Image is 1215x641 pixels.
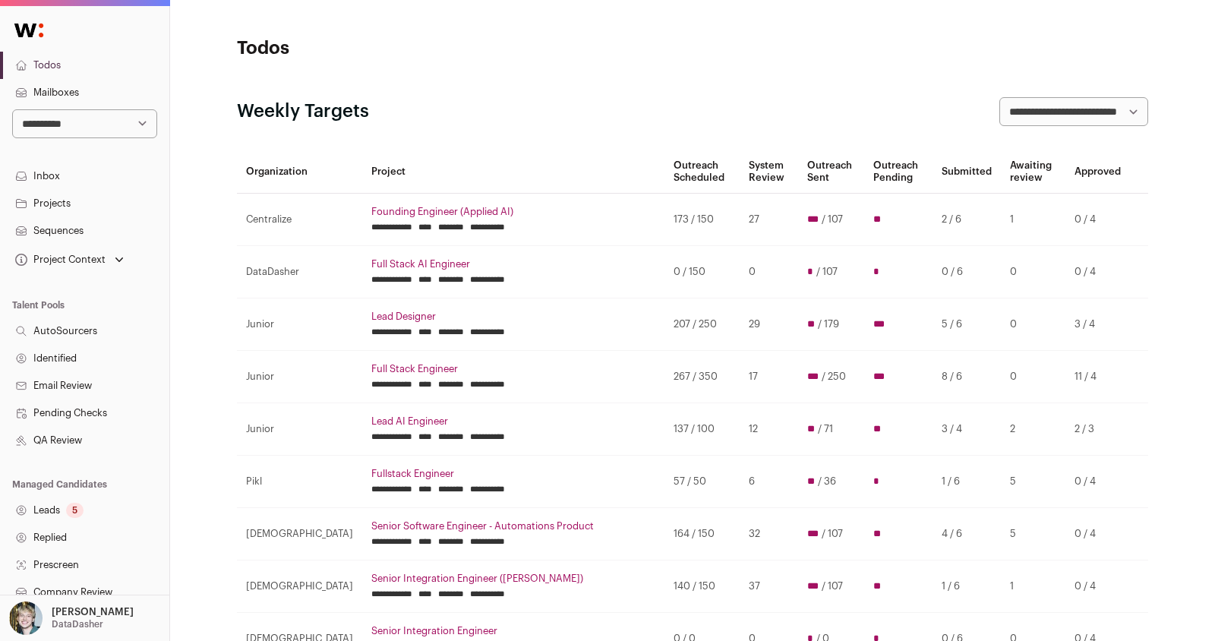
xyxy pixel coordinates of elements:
[362,150,664,194] th: Project
[371,311,655,323] a: Lead Designer
[664,150,740,194] th: Outreach Scheduled
[933,508,1001,560] td: 4 / 6
[933,456,1001,508] td: 1 / 6
[1065,194,1130,246] td: 0 / 4
[816,266,838,278] span: / 107
[664,194,740,246] td: 173 / 150
[822,213,843,226] span: / 107
[1001,194,1065,246] td: 1
[1065,508,1130,560] td: 0 / 4
[52,618,103,630] p: DataDasher
[1065,246,1130,298] td: 0 / 4
[740,298,798,351] td: 29
[664,560,740,613] td: 140 / 150
[237,508,362,560] td: [DEMOGRAPHIC_DATA]
[1065,456,1130,508] td: 0 / 4
[371,363,655,375] a: Full Stack Engineer
[740,508,798,560] td: 32
[371,625,655,637] a: Senior Integration Engineer
[1065,150,1130,194] th: Approved
[664,298,740,351] td: 207 / 250
[371,573,655,585] a: Senior Integration Engineer ([PERSON_NAME])
[1001,150,1065,194] th: Awaiting review
[237,351,362,403] td: Junior
[237,456,362,508] td: Pikl
[933,194,1001,246] td: 2 / 6
[237,246,362,298] td: DataDasher
[822,580,843,592] span: / 107
[664,403,740,456] td: 137 / 100
[740,150,798,194] th: System Review
[933,351,1001,403] td: 8 / 6
[1001,351,1065,403] td: 0
[1065,351,1130,403] td: 11 / 4
[371,258,655,270] a: Full Stack AI Engineer
[371,415,655,428] a: Lead AI Engineer
[12,254,106,266] div: Project Context
[664,246,740,298] td: 0 / 150
[822,528,843,540] span: / 107
[740,246,798,298] td: 0
[1001,246,1065,298] td: 0
[6,602,137,635] button: Open dropdown
[1001,403,1065,456] td: 2
[371,206,655,218] a: Founding Engineer (Applied AI)
[740,194,798,246] td: 27
[237,560,362,613] td: [DEMOGRAPHIC_DATA]
[933,298,1001,351] td: 5 / 6
[237,298,362,351] td: Junior
[12,249,127,270] button: Open dropdown
[740,351,798,403] td: 17
[933,246,1001,298] td: 0 / 6
[237,99,369,124] h2: Weekly Targets
[9,602,43,635] img: 6494470-medium_jpg
[818,423,833,435] span: / 71
[52,606,134,618] p: [PERSON_NAME]
[237,36,541,61] h1: Todos
[664,456,740,508] td: 57 / 50
[664,351,740,403] td: 267 / 350
[1065,560,1130,613] td: 0 / 4
[1001,456,1065,508] td: 5
[66,503,84,518] div: 5
[6,15,52,46] img: Wellfound
[1001,560,1065,613] td: 1
[371,520,655,532] a: Senior Software Engineer - Automations Product
[664,508,740,560] td: 164 / 150
[371,468,655,480] a: Fullstack Engineer
[740,403,798,456] td: 12
[740,560,798,613] td: 37
[740,456,798,508] td: 6
[798,150,864,194] th: Outreach Sent
[933,150,1001,194] th: Submitted
[1065,403,1130,456] td: 2 / 3
[864,150,933,194] th: Outreach Pending
[822,371,846,383] span: / 250
[818,475,836,488] span: / 36
[818,318,839,330] span: / 179
[237,150,362,194] th: Organization
[1001,508,1065,560] td: 5
[933,560,1001,613] td: 1 / 6
[237,403,362,456] td: Junior
[1001,298,1065,351] td: 0
[237,194,362,246] td: Centralize
[933,403,1001,456] td: 3 / 4
[1065,298,1130,351] td: 3 / 4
